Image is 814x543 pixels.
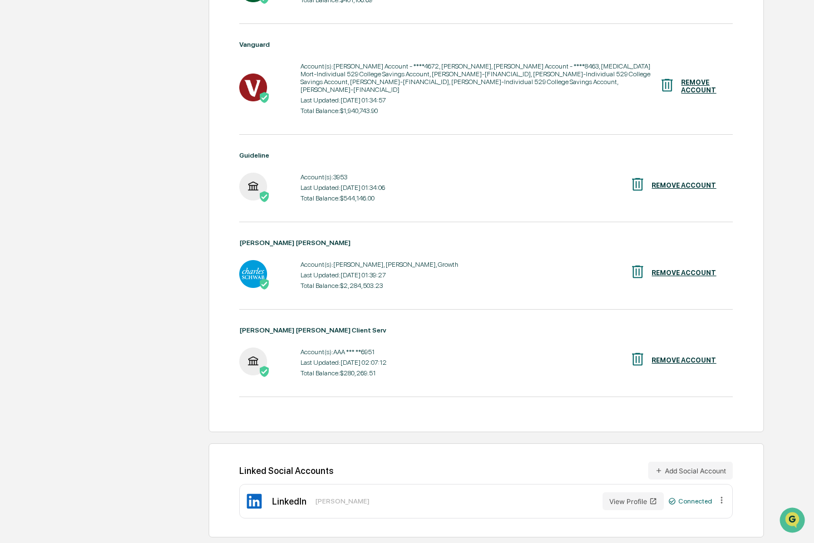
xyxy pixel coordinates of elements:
span: Data Lookup [22,162,70,173]
iframe: Open customer support [778,506,808,536]
div: [PERSON_NAME] [PERSON_NAME] Client Serv [239,326,733,334]
button: Add Social Account [648,462,733,480]
a: Powered byPylon [78,188,135,197]
a: 🗄️Attestations [76,136,142,156]
div: REMOVE ACCOUNT [652,356,716,364]
div: Total Balance: $544,146.00 [300,194,385,202]
div: [PERSON_NAME] [PERSON_NAME] [239,239,733,247]
span: Preclearance [22,140,72,151]
div: Start new chat [38,85,182,96]
div: Total Balance: $280,269.51 [300,369,387,377]
div: Account(s): [PERSON_NAME], [PERSON_NAME], Growth [300,261,458,268]
div: Account(s): 3953 [300,173,385,181]
img: REMOVE ACCOUNT [629,351,646,368]
div: REMOVE ACCOUNT [681,79,716,94]
img: Active [259,278,270,290]
img: Active [259,92,270,103]
button: Start new chat [189,89,203,102]
img: Morgan Stanley Client Serv - Active [239,348,267,375]
div: Total Balance: $2,284,503.23 [300,282,458,290]
img: REMOVE ACCOUNT [629,263,646,280]
div: Vanguard [239,41,733,48]
input: Clear [29,51,184,62]
span: Pylon [111,189,135,197]
div: Account(s): AAA *** **6951 [300,348,387,356]
a: 🔎Data Lookup [7,157,75,177]
a: 🖐️Preclearance [7,136,76,156]
img: Active [259,191,270,202]
div: [PERSON_NAME] [315,497,369,505]
div: LinkedIn [272,496,307,507]
img: 1746055101610-c473b297-6a78-478c-a979-82029cc54cd1 [11,85,31,105]
img: Charles Schwab - Active [239,260,267,288]
img: REMOVE ACCOUNT [629,176,646,193]
div: Last Updated: [DATE] 02:07:12 [300,359,387,366]
div: REMOVE ACCOUNT [652,182,716,189]
div: Last Updated: [DATE] 01:34:06 [300,184,385,192]
div: Connected [668,497,712,505]
div: Last Updated: [DATE] 01:34:57 [300,96,659,104]
div: We're available if you need us! [38,96,141,105]
div: Account(s): [PERSON_NAME] Account - ****4672, [PERSON_NAME], [PERSON_NAME] Account - ****8463, [M... [300,62,659,94]
div: 🖐️ [11,141,20,150]
div: Last Updated: [DATE] 01:39:27 [300,271,458,279]
img: LinkedIn Icon [245,492,263,510]
div: Guideline [239,151,733,159]
img: Active [259,366,270,377]
div: 🔎 [11,163,20,172]
div: 🗄️ [81,141,90,150]
div: REMOVE ACCOUNT [652,269,716,277]
p: How can we help? [11,23,203,41]
div: Total Balance: $1,940,743.90 [300,107,659,115]
button: View Profile [603,492,664,510]
img: REMOVE ACCOUNT [659,77,675,94]
img: Guideline - Active [239,173,267,200]
div: Linked Social Accounts [239,462,733,480]
span: Attestations [92,140,138,151]
img: Vanguard - Active [239,74,267,101]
